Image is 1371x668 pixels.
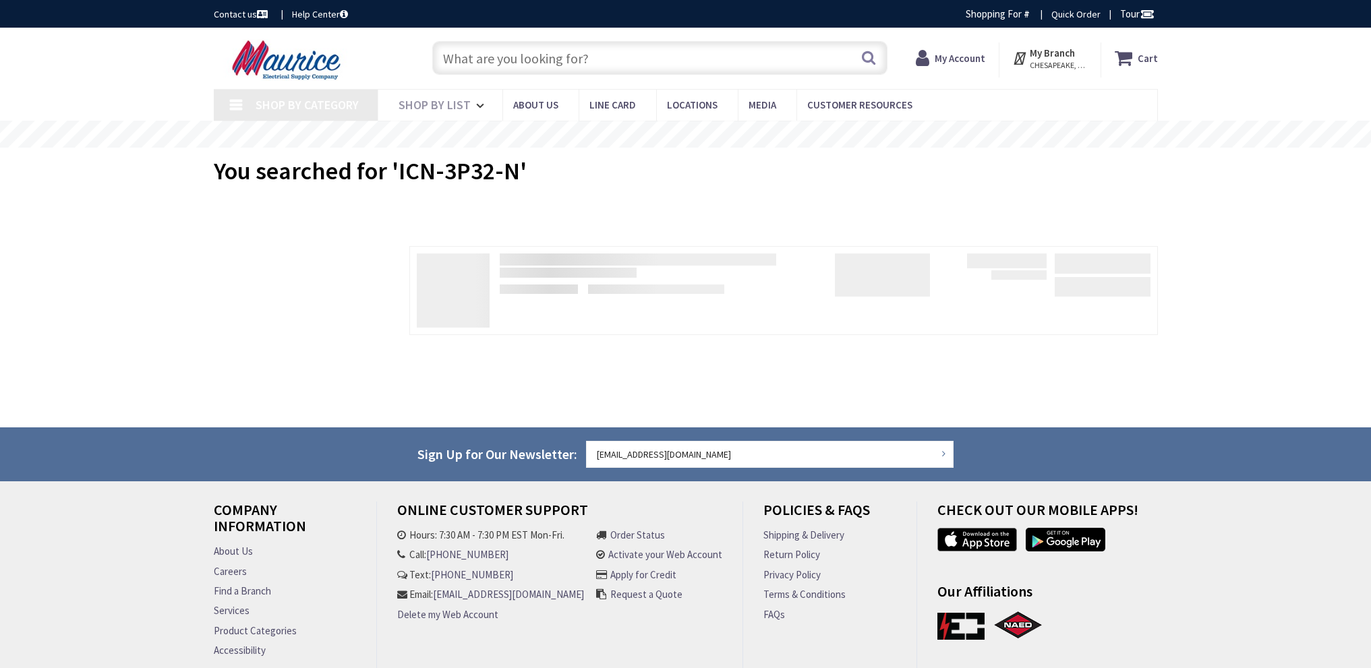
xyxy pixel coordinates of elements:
[993,609,1043,640] a: NAED
[431,568,513,582] a: [PHONE_NUMBER]
[256,97,359,113] span: Shop By Category
[292,7,348,21] a: Help Center
[935,52,985,65] strong: My Account
[397,607,498,621] a: Delete my Web Account
[1138,46,1158,70] strong: Cart
[763,587,846,601] a: Terms & Conditions
[433,587,584,601] a: [EMAIL_ADDRESS][DOMAIN_NAME]
[667,98,718,111] span: Locations
[610,587,682,601] a: Request a Quote
[397,547,584,561] li: Call:
[966,7,1022,20] span: Shopping For
[916,46,985,70] a: My Account
[214,624,297,638] a: Product Categories
[937,502,1168,528] h4: Check out Our Mobile Apps!
[432,41,887,75] input: What are you looking for?
[214,544,253,558] a: About Us
[1051,7,1101,21] a: Quick Order
[610,568,676,582] a: Apply for Credit
[1115,46,1158,70] a: Cart
[763,502,896,528] h4: Policies & FAQs
[589,98,636,111] span: Line Card
[417,446,577,462] span: Sign Up for Our Newsletter:
[1030,60,1087,71] span: CHESAPEAKE, [GEOGRAPHIC_DATA]
[513,98,558,111] span: About us
[586,441,954,468] input: Enter your email address
[937,583,1168,609] h4: Our Affiliations
[214,7,270,21] a: Contact us
[399,97,471,113] span: Shop By List
[397,502,722,528] h4: Online Customer Support
[763,568,821,582] a: Privacy Policy
[214,39,363,81] img: Maurice Electrical Supply Company
[1012,46,1087,70] div: My Branch CHESAPEAKE, [GEOGRAPHIC_DATA]
[214,603,250,617] a: Services
[608,547,722,561] a: Activate your Web Account
[1030,47,1075,59] strong: My Branch
[1120,7,1155,20] span: Tour
[397,587,584,601] li: Email:
[749,98,776,111] span: Media
[807,98,912,111] span: Customer Resources
[763,528,844,542] a: Shipping & Delivery
[214,156,527,186] span: You searched for 'ICN-3P32-N'
[763,547,820,561] a: Return Policy
[937,613,985,640] a: IEC
[763,607,785,621] a: FAQs
[610,528,665,542] a: Order Status
[397,528,584,542] li: Hours: 7:30 AM - 7:30 PM EST Mon-Fri.
[397,568,584,582] li: Text:
[426,547,508,561] a: [PHONE_NUMBER]
[214,584,271,598] a: Find a Branch
[214,502,356,544] h4: Company Information
[1024,7,1030,20] strong: #
[214,564,247,578] a: Careers
[214,643,266,657] a: Accessibility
